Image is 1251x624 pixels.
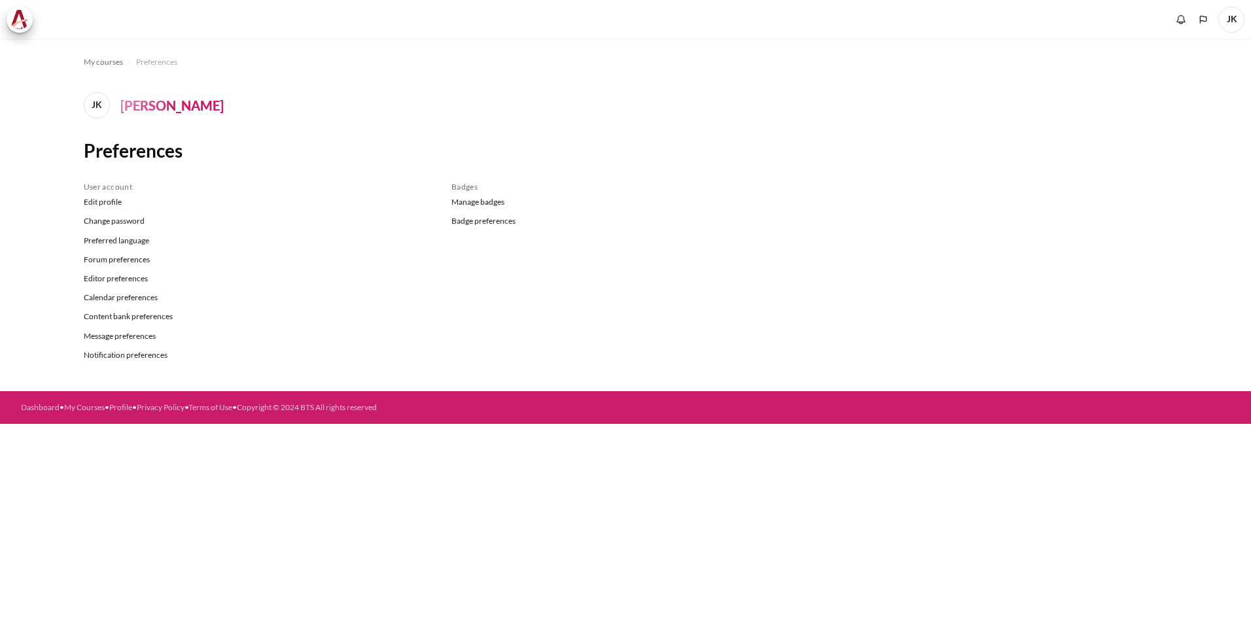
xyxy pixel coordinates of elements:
[84,92,115,118] a: JK
[188,402,232,412] a: Terms of Use
[1218,7,1244,33] span: JK
[84,54,123,70] a: My courses
[84,193,432,212] a: Edit profile
[451,182,800,192] h4: Badges
[136,54,177,70] a: Preferences
[64,402,105,412] a: My Courses
[84,92,110,118] span: JK
[1171,10,1191,29] div: Show notification window with no new notifications
[136,56,177,68] span: Preferences
[120,95,224,115] h4: [PERSON_NAME]
[84,307,432,326] a: Content bank preferences
[84,250,432,269] a: Forum preferences
[84,52,1168,73] nav: Navigation bar
[10,10,29,29] img: Architeck
[84,182,432,192] h4: User account
[7,7,39,33] a: Architeck Architeck
[84,269,432,288] a: Editor preferences
[1193,10,1213,29] button: Languages
[84,326,432,345] a: Message preferences
[84,212,432,231] a: Change password
[21,402,60,412] a: Dashboard
[451,193,800,212] a: Manage badges
[237,402,377,412] a: Copyright © 2024 BTS All rights reserved
[451,212,800,228] a: Badge preferences
[84,139,1168,162] h2: Preferences
[109,402,132,412] a: Profile
[137,402,185,412] a: Privacy Policy
[1218,7,1244,33] a: User menu
[84,345,432,361] a: Notification preferences
[21,402,700,413] div: • • • • •
[84,231,432,250] a: Preferred language
[84,56,123,68] span: My courses
[84,288,432,307] a: Calendar preferences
